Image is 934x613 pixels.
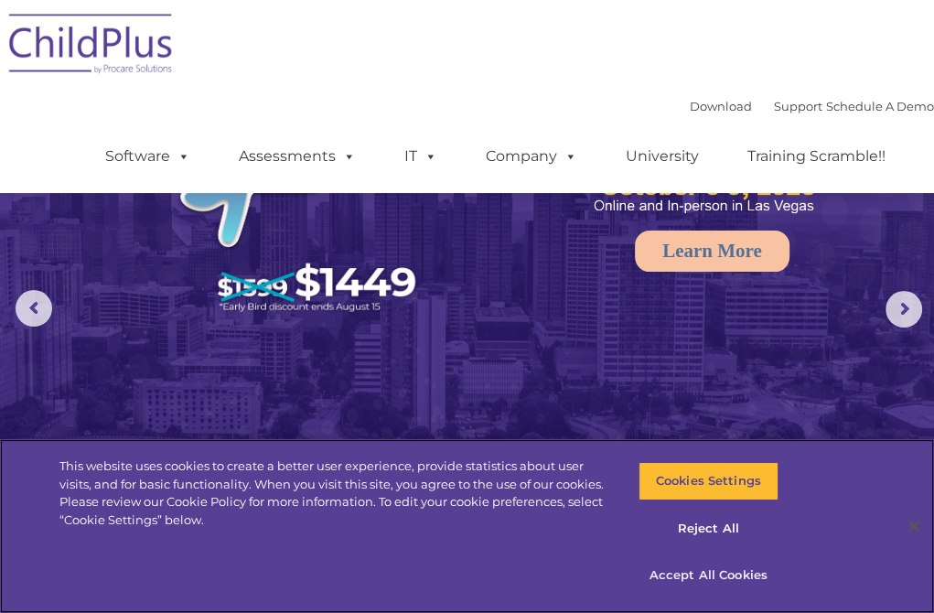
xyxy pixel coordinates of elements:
[386,138,456,175] a: IT
[87,138,209,175] a: Software
[607,138,717,175] a: University
[59,457,610,529] div: This website uses cookies to create a better user experience, provide statistics about user visit...
[774,99,822,113] a: Support
[729,138,904,175] a: Training Scramble!!
[894,506,934,546] button: Close
[690,99,752,113] a: Download
[639,462,778,500] button: Cookies Settings
[826,99,934,113] a: Schedule A Demo
[639,556,778,595] button: Accept All Cookies
[690,99,934,113] font: |
[220,138,374,175] a: Assessments
[467,138,596,175] a: Company
[639,510,778,548] button: Reject All
[635,231,789,272] a: Learn More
